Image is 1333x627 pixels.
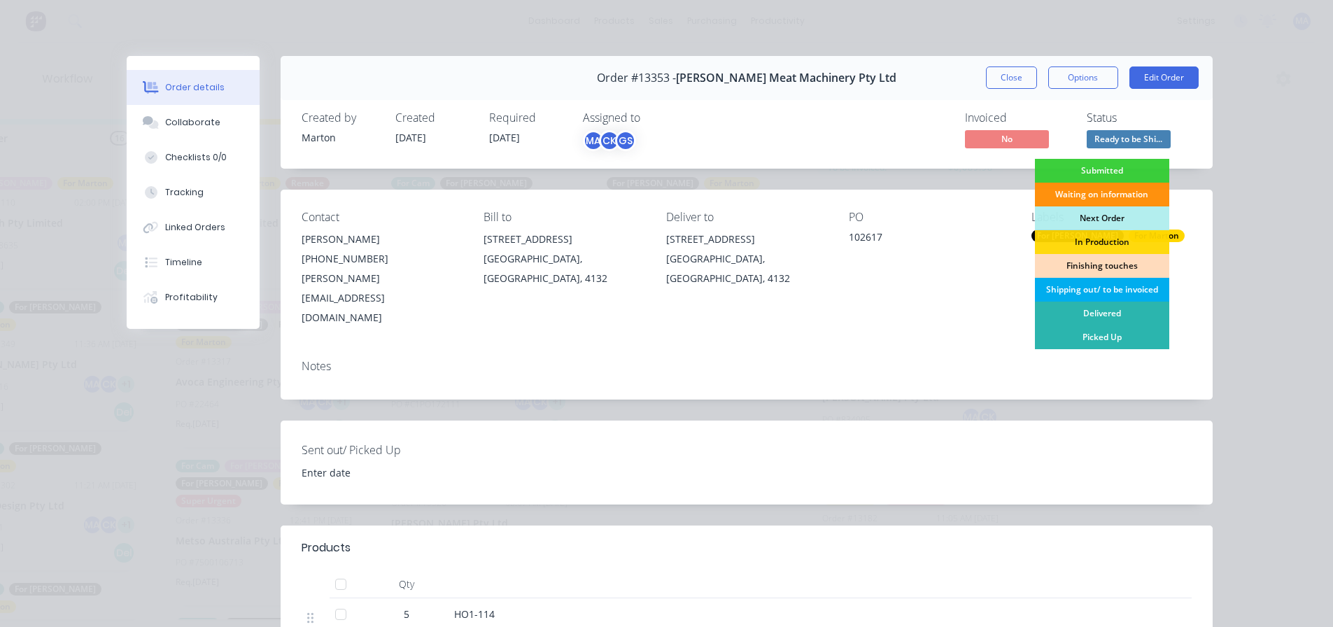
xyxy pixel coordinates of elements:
[127,280,260,315] button: Profitability
[1035,230,1169,254] div: In Production
[165,116,220,129] div: Collaborate
[583,130,604,151] div: MA
[666,230,826,288] div: [STREET_ADDRESS][GEOGRAPHIC_DATA], [GEOGRAPHIC_DATA], 4132
[1035,183,1169,206] div: Waiting on information
[484,230,644,288] div: [STREET_ADDRESS][GEOGRAPHIC_DATA], [GEOGRAPHIC_DATA], 4132
[302,130,379,145] div: Marton
[986,66,1037,89] button: Close
[666,249,826,288] div: [GEOGRAPHIC_DATA], [GEOGRAPHIC_DATA], 4132
[127,175,260,210] button: Tracking
[1035,302,1169,325] div: Delivered
[597,71,676,85] span: Order #13353 -
[165,151,227,164] div: Checklists 0/0
[302,211,462,224] div: Contact
[302,360,1192,373] div: Notes
[583,111,723,125] div: Assigned to
[1035,206,1169,230] div: Next Order
[454,607,495,621] span: HO1-114
[849,230,1009,249] div: 102617
[849,211,1009,224] div: PO
[127,140,260,175] button: Checklists 0/0
[302,269,462,327] div: [PERSON_NAME][EMAIL_ADDRESS][DOMAIN_NAME]
[165,291,218,304] div: Profitability
[302,230,462,327] div: [PERSON_NAME][PHONE_NUMBER][PERSON_NAME][EMAIL_ADDRESS][DOMAIN_NAME]
[165,186,204,199] div: Tracking
[489,131,520,144] span: [DATE]
[1031,211,1192,224] div: Labels
[1035,254,1169,278] div: Finishing touches
[302,230,462,249] div: [PERSON_NAME]
[395,131,426,144] span: [DATE]
[666,211,826,224] div: Deliver to
[302,111,379,125] div: Created by
[165,81,225,94] div: Order details
[365,570,449,598] div: Qty
[1035,159,1169,183] div: Submitted
[965,111,1070,125] div: Invoiced
[1035,278,1169,302] div: Shipping out/ to be invoiced
[404,607,409,621] span: 5
[583,130,636,151] button: MACKGS
[965,130,1049,148] span: No
[666,230,826,249] div: [STREET_ADDRESS]
[489,111,566,125] div: Required
[1035,325,1169,349] div: Picked Up
[484,230,644,249] div: [STREET_ADDRESS]
[302,249,462,269] div: [PHONE_NUMBER]
[1031,230,1124,242] div: For [PERSON_NAME]
[1087,130,1171,151] button: Ready to be Shi...
[292,462,466,483] input: Enter date
[127,105,260,140] button: Collaborate
[165,256,202,269] div: Timeline
[302,540,351,556] div: Products
[1087,111,1192,125] div: Status
[484,211,644,224] div: Bill to
[1087,130,1171,148] span: Ready to be Shi...
[599,130,620,151] div: CK
[1129,66,1199,89] button: Edit Order
[484,249,644,288] div: [GEOGRAPHIC_DATA], [GEOGRAPHIC_DATA], 4132
[1048,66,1118,89] button: Options
[127,210,260,245] button: Linked Orders
[395,111,472,125] div: Created
[676,71,896,85] span: [PERSON_NAME] Meat Machinery Pty Ltd
[615,130,636,151] div: GS
[127,245,260,280] button: Timeline
[127,70,260,105] button: Order details
[302,442,477,458] label: Sent out/ Picked Up
[165,221,225,234] div: Linked Orders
